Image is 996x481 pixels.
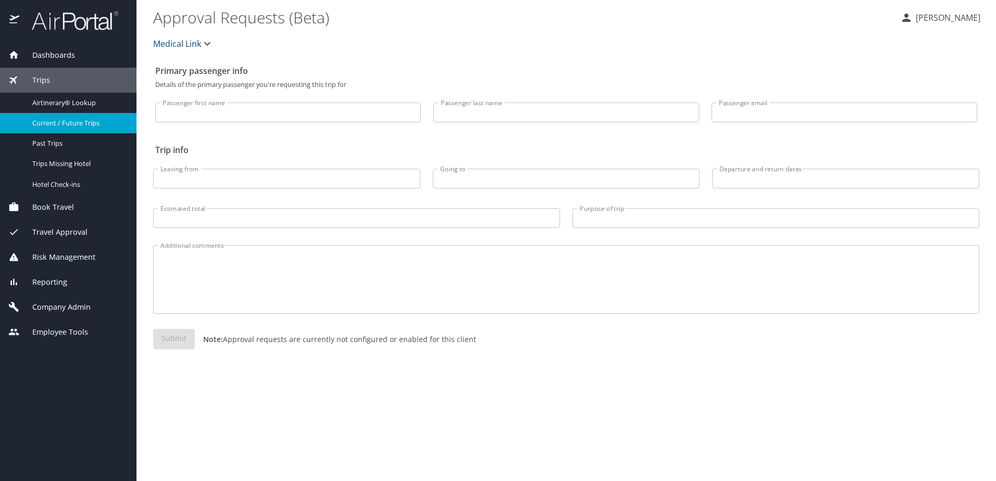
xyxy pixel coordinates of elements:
[195,334,476,345] p: Approval requests are currently not configured or enabled for this client
[203,334,223,344] strong: Note:
[9,10,20,31] img: icon-airportal.png
[19,49,75,61] span: Dashboards
[153,36,201,51] span: Medical Link
[19,301,91,313] span: Company Admin
[19,226,88,238] span: Travel Approval
[155,62,977,79] h2: Primary passenger info
[32,98,124,108] span: Airtinerary® Lookup
[32,118,124,128] span: Current / Future Trips
[19,276,67,288] span: Reporting
[913,11,980,24] p: [PERSON_NAME]
[32,138,124,148] span: Past Trips
[896,8,985,27] button: [PERSON_NAME]
[19,74,50,86] span: Trips
[19,326,88,338] span: Employee Tools
[19,201,74,213] span: Book Travel
[32,159,124,169] span: Trips Missing Hotel
[32,180,124,189] span: Hotel Check-ins
[153,1,892,33] h1: Approval Requests (Beta)
[155,142,977,158] h2: Trip info
[149,33,218,54] button: Medical Link
[19,251,95,263] span: Risk Management
[155,81,977,88] p: Details of the primary passenger you're requesting this trip for
[20,10,118,31] img: airportal-logo.png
